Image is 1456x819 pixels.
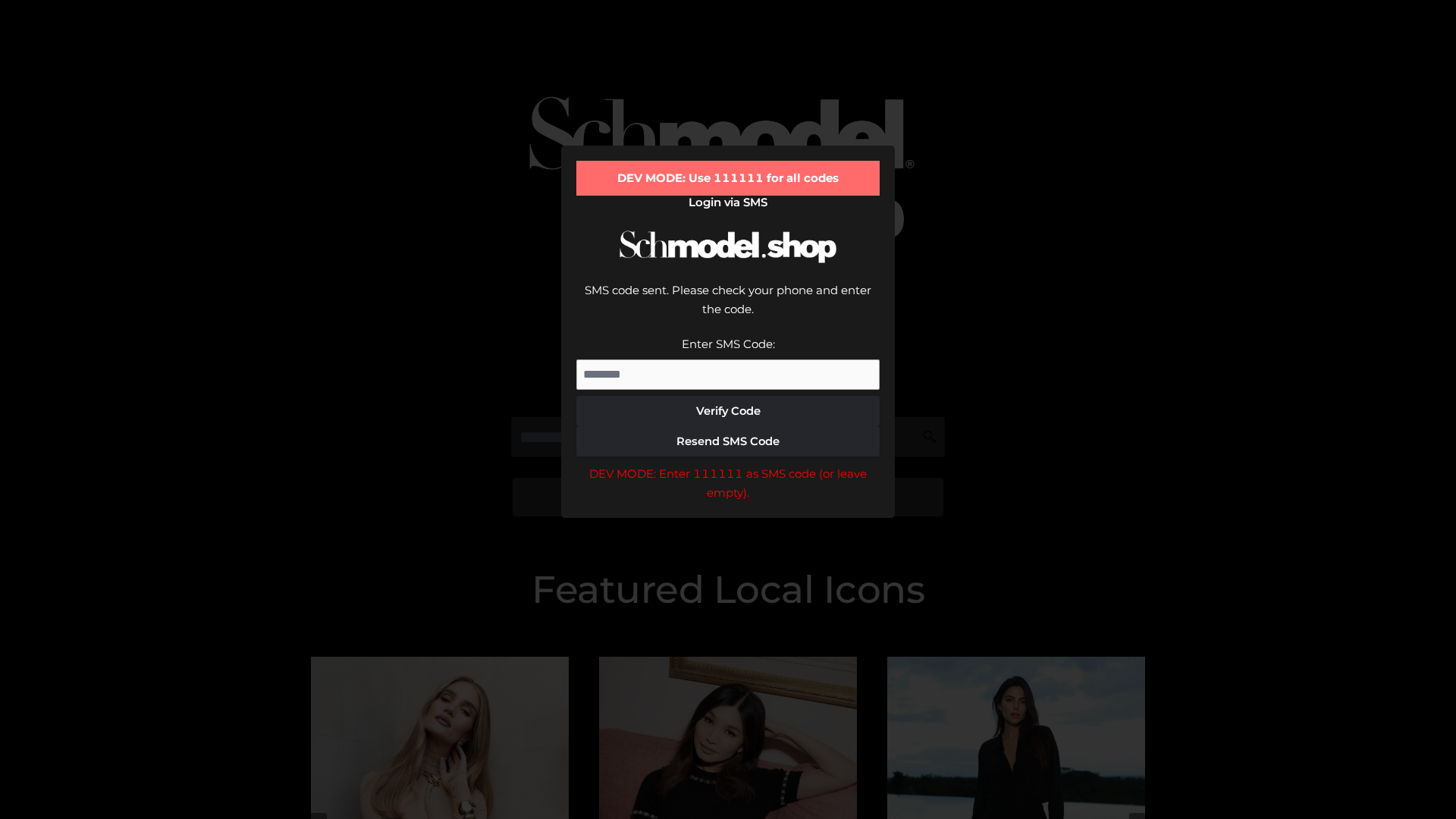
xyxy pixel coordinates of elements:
[614,217,842,277] img: Schmodel Logo
[576,161,880,196] div: DEV MODE: Use 111111 for all codes
[576,196,880,209] h2: Login via SMS
[576,464,880,503] div: DEV MODE: Enter 111111 as SMS code (or leave empty).
[576,396,880,426] button: Verify Code
[576,426,880,457] button: Resend SMS Code
[576,281,880,334] div: SMS code sent. Please check your phone and enter the code.
[682,337,775,351] label: Enter SMS Code:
